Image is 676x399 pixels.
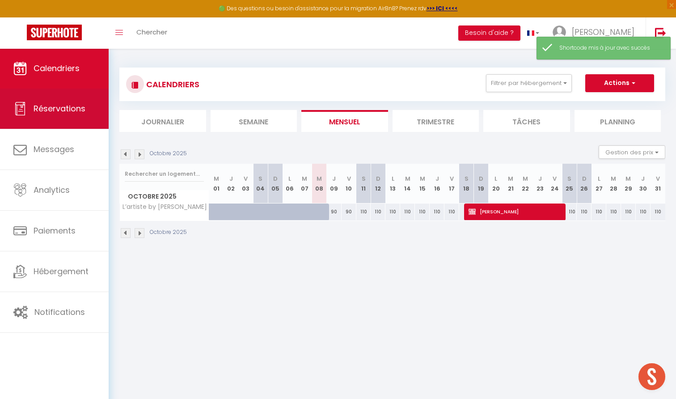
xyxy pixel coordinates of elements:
div: 110 [562,204,577,220]
img: logout [655,27,666,38]
th: 16 [430,164,444,204]
div: 90 [342,204,356,220]
th: 13 [385,164,400,204]
abbr: L [598,174,600,183]
th: 30 [636,164,651,204]
div: 110 [577,204,591,220]
abbr: M [508,174,513,183]
div: 110 [591,204,606,220]
abbr: J [332,174,336,183]
abbr: D [582,174,587,183]
span: L’artiste by [PERSON_NAME] [121,204,207,210]
span: Réservations [34,103,85,114]
div: 110 [444,204,459,220]
th: 26 [577,164,591,204]
th: 12 [371,164,385,204]
abbr: M [611,174,616,183]
th: 07 [297,164,312,204]
th: 24 [547,164,562,204]
span: Octobre 2025 [120,190,209,203]
abbr: L [494,174,497,183]
div: 110 [356,204,371,220]
a: >>> ICI <<<< [427,4,458,12]
button: Besoin d'aide ? [458,25,520,41]
th: 15 [415,164,430,204]
abbr: J [229,174,233,183]
img: ... [553,25,566,39]
th: 09 [327,164,342,204]
div: 110 [651,204,665,220]
th: 29 [621,164,636,204]
button: Gestion des prix [599,145,665,159]
li: Journalier [119,110,206,132]
th: 25 [562,164,577,204]
li: Mensuel [301,110,388,132]
th: 02 [224,164,238,204]
th: 04 [253,164,268,204]
abbr: D [376,174,380,183]
abbr: D [479,174,483,183]
abbr: M [625,174,631,183]
th: 06 [283,164,297,204]
div: 110 [430,204,444,220]
span: Analytics [34,184,70,195]
abbr: M [214,174,219,183]
button: Actions [585,74,654,92]
abbr: J [641,174,645,183]
span: Calendriers [34,63,80,74]
abbr: M [317,174,322,183]
abbr: S [258,174,262,183]
th: 01 [209,164,224,204]
th: 31 [651,164,665,204]
abbr: S [567,174,571,183]
th: 21 [503,164,518,204]
div: Ouvrir le chat [638,363,665,390]
div: Shortcode mis à jour avec succès [559,44,661,52]
span: Messages [34,144,74,155]
span: [PERSON_NAME] [572,26,634,38]
th: 17 [444,164,459,204]
button: Filtrer par hébergement [486,74,572,92]
th: 19 [474,164,489,204]
div: 90 [327,204,342,220]
span: Chercher [136,27,167,37]
div: 110 [385,204,400,220]
div: 110 [400,204,415,220]
span: Paiements [34,225,76,236]
abbr: V [656,174,660,183]
img: Super Booking [27,25,82,40]
abbr: V [244,174,248,183]
th: 03 [238,164,253,204]
th: 18 [459,164,474,204]
th: 28 [606,164,621,204]
input: Rechercher un logement... [125,166,204,182]
abbr: M [302,174,307,183]
span: Notifications [34,306,85,318]
div: 110 [606,204,621,220]
li: Semaine [211,110,297,132]
li: Planning [575,110,661,132]
th: 10 [342,164,356,204]
abbr: M [405,174,410,183]
th: 08 [312,164,327,204]
div: 110 [371,204,385,220]
abbr: M [420,174,425,183]
th: 22 [518,164,533,204]
li: Trimestre [393,110,479,132]
h3: CALENDRIERS [144,74,199,94]
a: ... [PERSON_NAME] [546,17,646,49]
div: 110 [621,204,636,220]
abbr: M [523,174,528,183]
abbr: L [392,174,394,183]
abbr: V [347,174,351,183]
abbr: J [538,174,542,183]
div: 110 [636,204,651,220]
span: [PERSON_NAME] [469,203,562,220]
abbr: S [465,174,469,183]
th: 05 [268,164,283,204]
abbr: V [450,174,454,183]
div: 110 [415,204,430,220]
abbr: V [553,174,557,183]
th: 23 [532,164,547,204]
